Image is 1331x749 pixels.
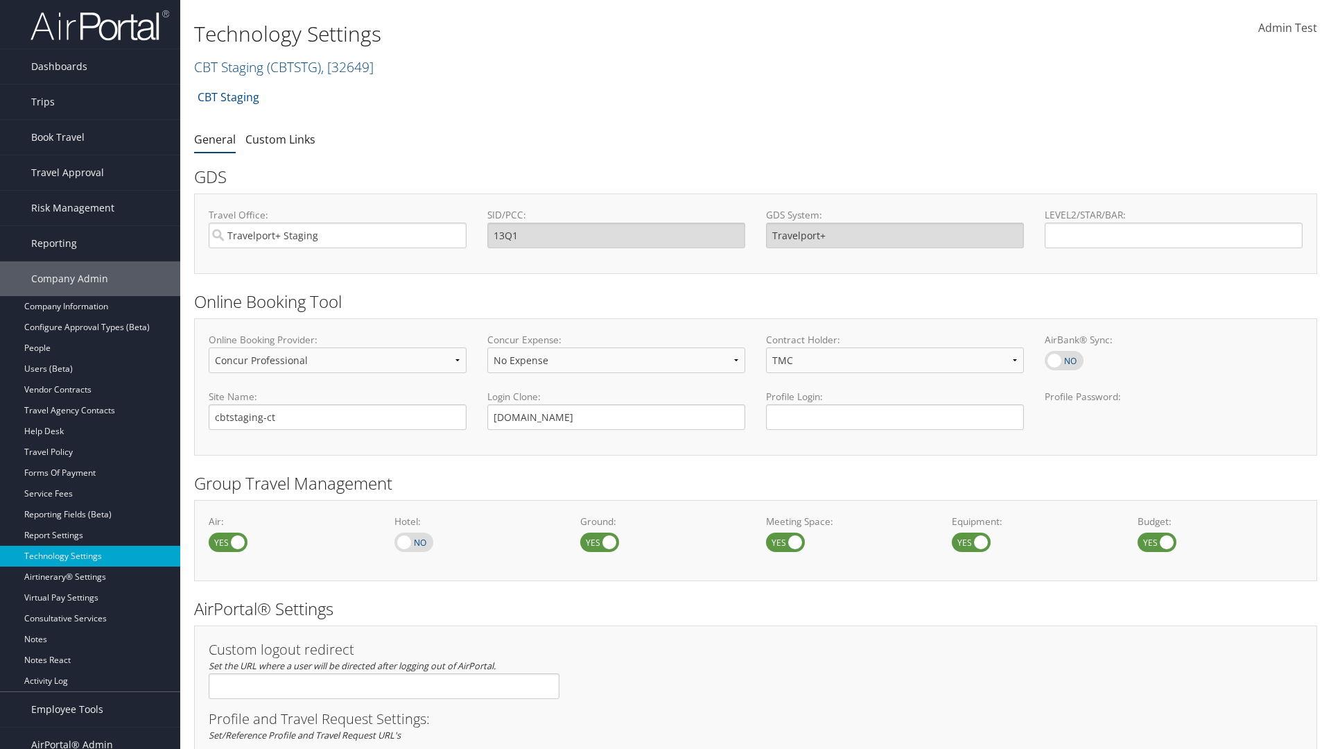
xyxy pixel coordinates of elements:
label: AirBank® Sync [1045,351,1084,370]
a: General [194,132,236,147]
h3: Profile and Travel Request Settings: [209,712,1303,726]
span: Dashboards [31,49,87,84]
span: Employee Tools [31,692,103,727]
label: Online Booking Provider: [209,333,467,347]
h1: Technology Settings [194,19,943,49]
label: AirBank® Sync: [1045,333,1303,347]
h2: GDS [194,165,1307,189]
span: Travel Approval [31,155,104,190]
a: Custom Links [245,132,315,147]
span: Admin Test [1258,20,1317,35]
label: Travel Office: [209,208,467,222]
label: GDS System: [766,208,1024,222]
a: CBT Staging [194,58,374,76]
span: Risk Management [31,191,114,225]
label: Equipment: [952,515,1117,528]
label: Budget: [1138,515,1303,528]
label: Meeting Space: [766,515,931,528]
span: , [ 32649 ] [321,58,374,76]
img: airportal-logo.png [31,9,169,42]
label: Contract Holder: [766,333,1024,347]
label: Site Name: [209,390,467,404]
label: Login Clone: [487,390,745,404]
h2: AirPortal® Settings [194,597,1317,621]
em: Set/Reference Profile and Travel Request URL's [209,729,401,741]
label: Hotel: [394,515,559,528]
label: SID/PCC: [487,208,745,222]
span: ( CBTSTG ) [267,58,321,76]
h3: Custom logout redirect [209,643,559,657]
label: Air: [209,515,374,528]
span: Company Admin [31,261,108,296]
label: LEVEL2/STAR/BAR: [1045,208,1303,222]
span: Trips [31,85,55,119]
label: Ground: [580,515,745,528]
h2: Online Booking Tool [194,290,1317,313]
em: Set the URL where a user will be directed after logging out of AirPortal. [209,660,496,672]
label: Concur Expense: [487,333,745,347]
a: Admin Test [1258,7,1317,50]
input: Profile Login: [766,404,1024,430]
label: Profile Login: [766,390,1024,429]
h2: Group Travel Management [194,472,1317,495]
a: CBT Staging [198,83,259,111]
span: Book Travel [31,120,85,155]
span: Reporting [31,226,77,261]
label: Profile Password: [1045,390,1303,429]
